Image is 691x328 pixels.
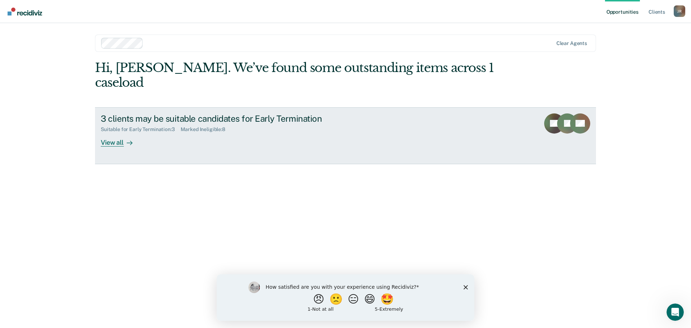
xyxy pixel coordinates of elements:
div: View all [101,132,141,147]
iframe: Intercom live chat [667,304,684,321]
div: J R [674,5,685,17]
iframe: Survey by Kim from Recidiviz [217,274,474,321]
img: Recidiviz [8,8,42,15]
div: Suitable for Early Termination : 3 [101,126,181,132]
div: Clear agents [556,40,587,46]
div: 3 clients may be suitable candidates for Early Termination [101,113,353,124]
div: Hi, [PERSON_NAME]. We’ve found some outstanding items across 1 caseload [95,60,496,90]
button: Profile dropdown button [674,5,685,17]
div: Marked Ineligible : 8 [181,126,231,132]
a: 3 clients may be suitable candidates for Early TerminationSuitable for Early Termination:3Marked ... [95,107,596,164]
